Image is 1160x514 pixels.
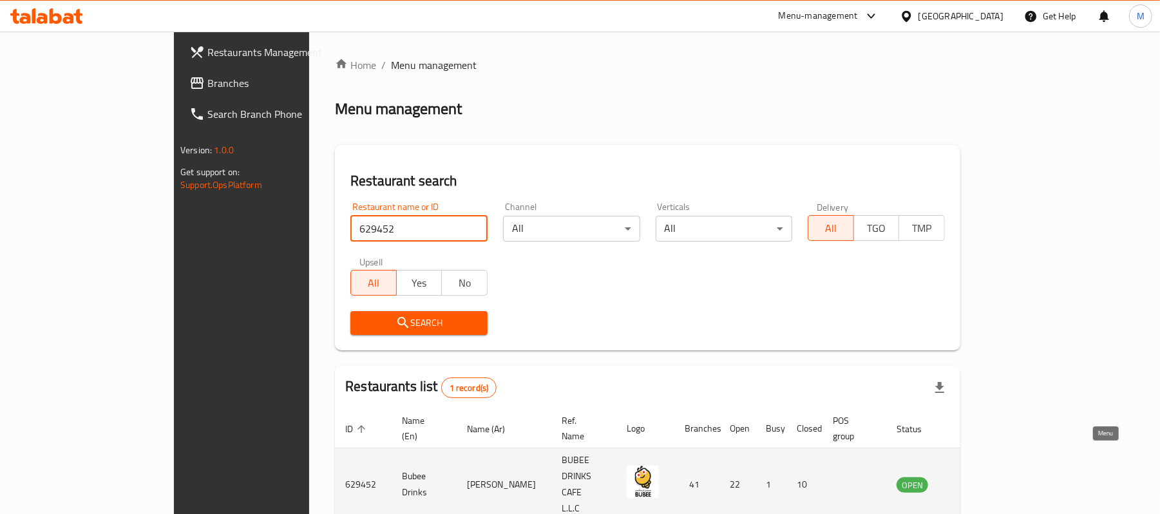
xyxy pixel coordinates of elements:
[356,274,392,292] span: All
[391,57,477,73] span: Menu management
[396,270,442,296] button: Yes
[779,8,858,24] div: Menu-management
[808,215,854,241] button: All
[441,377,497,398] div: Total records count
[918,9,1003,23] div: [GEOGRAPHIC_DATA]
[853,215,900,241] button: TGO
[214,142,234,158] span: 1.0.0
[897,478,928,493] span: OPEN
[924,372,955,403] div: Export file
[859,219,895,238] span: TGO
[361,315,477,331] span: Search
[833,413,871,444] span: POS group
[616,409,674,448] th: Logo
[503,216,640,242] div: All
[179,37,368,68] a: Restaurants Management
[899,215,945,241] button: TMP
[350,216,488,242] input: Search for restaurant name or ID..
[350,311,488,335] button: Search
[180,142,212,158] span: Version:
[402,274,437,292] span: Yes
[627,466,659,498] img: Bubee Drinks
[345,421,370,437] span: ID
[335,57,960,73] nav: breadcrumb
[350,171,945,191] h2: Restaurant search
[442,382,497,394] span: 1 record(s)
[897,421,938,437] span: Status
[350,270,397,296] button: All
[180,164,240,180] span: Get support on:
[813,219,849,238] span: All
[207,106,357,122] span: Search Branch Phone
[674,409,719,448] th: Branches
[179,99,368,129] a: Search Branch Phone
[179,68,368,99] a: Branches
[756,409,786,448] th: Busy
[441,270,488,296] button: No
[381,57,386,73] li: /
[207,75,357,91] span: Branches
[359,257,383,266] label: Upsell
[207,44,357,60] span: Restaurants Management
[719,409,756,448] th: Open
[447,274,482,292] span: No
[335,99,462,119] h2: Menu management
[467,421,522,437] span: Name (Ar)
[402,413,441,444] span: Name (En)
[1137,9,1145,23] span: M
[817,202,849,211] label: Delivery
[904,219,940,238] span: TMP
[897,477,928,493] div: OPEN
[656,216,793,242] div: All
[180,176,262,193] a: Support.OpsPlatform
[954,409,998,448] th: Action
[345,377,497,398] h2: Restaurants list
[562,413,601,444] span: Ref. Name
[786,409,822,448] th: Closed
